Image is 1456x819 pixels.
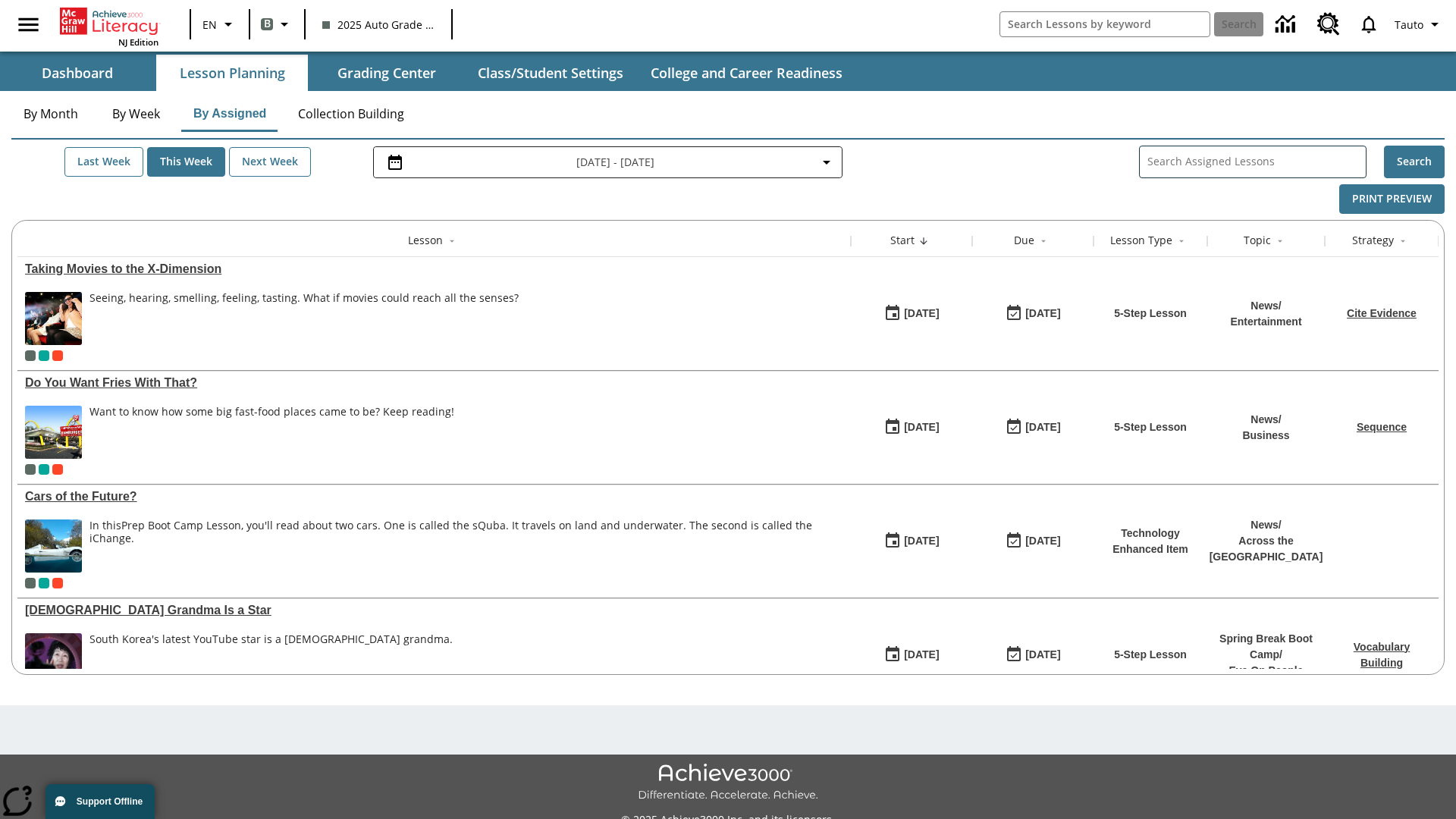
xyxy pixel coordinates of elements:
button: Profile/Settings [1389,11,1450,38]
div: South Korea's latest YouTube star is a 70-year-old grandma. [89,633,453,686]
img: High-tech automobile treading water. [25,519,82,573]
p: Eye On People [1215,663,1317,679]
div: South Korea's latest YouTube star is a [DEMOGRAPHIC_DATA] grandma. [89,633,453,646]
button: College and Career Readiness [639,55,855,91]
a: Notifications [1349,5,1389,44]
div: Seeing, hearing, smelling, feeling, tasting. What if movies could reach all the senses? [89,292,519,305]
div: [DATE] [1025,418,1060,437]
button: By Week [98,96,174,132]
div: Start [890,233,915,248]
div: Want to know how some big fast-food places came to be? Keep reading! [89,406,454,459]
span: [DATE] - [DATE] [576,154,654,170]
a: Resource Center, Will open in new tab [1308,4,1349,45]
span: Current Class [25,464,36,475]
a: South Korean Grandma Is a Star, Lessons [25,604,843,617]
div: Test 1 [52,350,63,361]
span: Support Offline [77,796,143,807]
a: Sequence [1357,421,1407,433]
button: Language: EN, Select a language [196,11,244,38]
button: 03/14/26: Last day the lesson can be accessed [1000,641,1065,670]
a: Home [60,6,158,36]
button: Grading Center [311,55,463,91]
button: 03/14/25: First time the lesson was available [879,641,944,670]
button: 08/24/25: Last day the lesson can be accessed [1000,300,1065,328]
div: Current Class [25,350,36,361]
button: Select the date range menu item [380,153,836,171]
input: search field [1000,12,1210,36]
div: Strategy [1352,233,1394,248]
div: Current Class [25,578,36,588]
div: [DATE] [904,304,939,323]
button: 07/20/26: Last day the lesson can be accessed [1000,413,1065,442]
div: Test 1 [52,578,63,588]
div: In this Prep Boot Camp Lesson, you'll read about two cars. One is called the sQuba. It travels on... [89,519,843,573]
p: 5-Step Lesson [1114,647,1187,663]
a: Data Center [1266,4,1308,45]
svg: Collapse Date Range Filter [817,153,836,171]
div: [DATE] [1025,532,1060,551]
div: 2025 Auto Grade 1 A [39,464,49,475]
a: Do You Want Fries With That?, Lessons [25,376,843,390]
span: Tauto [1395,17,1423,33]
div: [DATE] [904,532,939,551]
div: In this [89,519,843,545]
div: [DATE] [1025,304,1060,323]
button: Sort [1394,232,1412,250]
button: Last Week [64,147,143,177]
p: News / [1210,517,1323,533]
div: Topic [1244,233,1271,248]
p: News / [1242,412,1289,428]
span: Seeing, hearing, smelling, feeling, tasting. What if movies could reach all the senses? [89,292,519,345]
span: 2025 Auto Grade 1 B [322,17,435,33]
span: B [264,14,271,33]
a: Taking Movies to the X-Dimension, Lessons [25,262,843,276]
p: Across the [GEOGRAPHIC_DATA] [1210,533,1323,565]
div: [DATE] [904,645,939,664]
button: Sort [1271,232,1289,250]
img: 70 year-old Korean woman applying makeup for a YouTube video [25,633,82,686]
button: Next Week [229,147,311,177]
button: This Week [147,147,225,177]
div: Want to know how some big fast-food places came to be? Keep reading! [89,406,454,419]
button: Support Offline [45,784,155,819]
div: Home [60,5,158,48]
div: Test 1 [52,464,63,475]
button: By Assigned [181,96,278,132]
img: One of the first McDonald's stores, with the iconic red sign and golden arches. [25,406,82,459]
button: Boost Class color is gray green. Change class color [255,11,300,38]
button: Sort [1172,232,1191,250]
button: Lesson Planning [156,55,308,91]
div: Due [1014,233,1034,248]
img: Achieve3000 Differentiate Accelerate Achieve [638,764,818,802]
p: Technology Enhanced Item [1101,526,1200,557]
a: Vocabulary Building [1354,641,1410,669]
button: Sort [1034,232,1053,250]
testabrev: Prep Boot Camp Lesson, you'll read about two cars. One is called the sQuba. It travels on land an... [89,518,812,545]
div: Do You Want Fries With That? [25,376,843,390]
span: EN [202,17,217,33]
div: Lesson [408,233,443,248]
button: 07/01/25: First time the lesson was available [879,527,944,556]
button: 07/14/25: First time the lesson was available [879,413,944,442]
button: Class/Student Settings [466,55,635,91]
p: News / [1230,298,1301,314]
button: By Month [11,96,90,132]
div: 2025 Auto Grade 1 A [39,578,49,588]
button: Collection Building [286,96,416,132]
div: Cars of the Future? [25,490,843,504]
button: Open side menu [6,2,51,47]
div: Taking Movies to the X-Dimension [25,262,843,276]
button: Dashboard [2,55,153,91]
div: 2025 Auto Grade 1 A [39,350,49,361]
img: Panel in front of the seats sprays water mist to the happy audience at a 4DX-equipped theater. [25,292,82,345]
button: Print Preview [1339,184,1445,214]
input: Search Assigned Lessons [1147,151,1366,173]
p: Spring Break Boot Camp / [1215,631,1317,663]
